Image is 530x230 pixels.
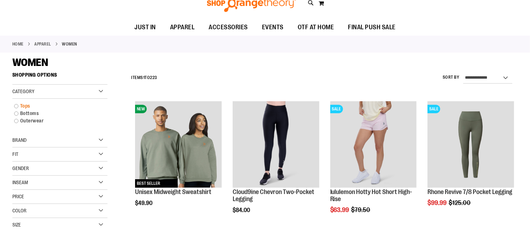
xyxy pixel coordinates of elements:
[330,206,350,213] span: $63.99
[298,19,334,35] span: OTF AT HOME
[135,200,153,206] span: $49.90
[262,19,284,35] span: EVENTS
[12,89,34,94] span: Category
[348,19,396,35] span: FINAL PUSH SALE
[11,117,102,125] a: Outerwear
[131,72,157,83] h2: Items to
[233,101,319,189] a: Cloud9ine Chevron Two-Pocket Legging
[351,206,372,213] span: $79.50
[170,19,195,35] span: APPAREL
[330,101,417,189] a: lululemon Hotty Hot Short High-RiseSALE
[209,19,248,35] span: ACCESSORIES
[135,188,211,195] a: Unisex Midweight Sweatshirt
[132,98,225,224] div: product
[443,74,460,80] label: Sort By
[202,19,255,36] a: ACCESSORIES
[135,101,222,188] img: Unisex Midweight Sweatshirt
[233,207,251,213] span: $84.00
[12,165,29,171] span: Gender
[233,101,319,188] img: Cloud9ine Chevron Two-Pocket Legging
[427,101,514,188] img: Rhone Revive 7/8 Pocket Legging
[11,110,102,117] a: Bottoms
[12,41,24,47] a: Home
[341,19,403,36] a: FINAL PUSH SALE
[427,101,514,189] a: Rhone Revive 7/8 Pocket LeggingSALE
[449,199,472,206] span: $125.00
[127,19,163,36] a: JUST IN
[12,151,18,157] span: Fit
[62,41,77,47] strong: WOMEN
[291,19,341,36] a: OTF AT HOME
[12,137,27,143] span: Brand
[135,179,162,188] span: BEST SELLER
[330,105,343,113] span: SALE
[143,75,145,80] span: 1
[134,19,156,35] span: JUST IN
[233,188,314,202] a: Cloud9ine Chevron Two-Pocket Legging
[12,180,28,185] span: Inseam
[11,102,102,110] a: Tops
[12,194,24,199] span: Price
[12,69,107,85] strong: Shopping Options
[150,75,157,80] span: 223
[12,56,48,68] span: WOMEN
[255,19,291,36] a: EVENTS
[12,208,27,213] span: Color
[135,105,147,113] span: NEW
[330,188,412,202] a: lululemon Hotty Hot Short High-Rise
[35,41,52,47] a: APPAREL
[427,105,440,113] span: SALE
[424,98,518,224] div: product
[163,19,202,35] a: APPAREL
[330,101,417,188] img: lululemon Hotty Hot Short High-Rise
[12,222,21,228] span: Size
[135,101,222,189] a: Unisex Midweight SweatshirtNEWBEST SELLER
[427,188,512,195] a: Rhone Revive 7/8 Pocket Legging
[427,199,448,206] span: $99.99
